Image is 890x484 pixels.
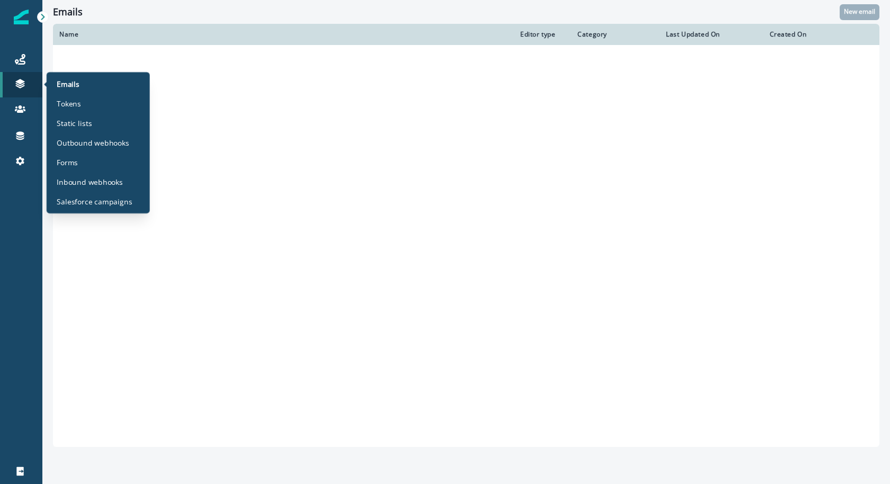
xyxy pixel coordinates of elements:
div: Category [577,30,653,39]
p: Salesforce campaigns [57,196,132,207]
p: New email [844,8,875,15]
a: Salesforce campaigns [51,194,146,209]
p: Inbound webhooks [57,176,123,187]
p: Forms [57,157,78,167]
p: Emails [57,78,79,89]
div: Last Updated On [666,30,757,39]
a: Inbound webhooks [51,174,146,190]
div: Created On [770,30,861,39]
div: Name [59,30,508,39]
a: Tokens [51,96,146,111]
img: Inflection [14,10,29,24]
a: Static lists [51,115,146,131]
a: Forms [51,155,146,170]
p: Static lists [57,118,92,128]
div: Editor type [520,30,565,39]
a: Outbound webhooks [51,135,146,150]
h1: Emails [53,6,83,18]
p: Outbound webhooks [57,137,129,148]
button: New email [840,4,879,20]
a: Emails [51,76,146,92]
p: Tokens [57,98,81,109]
